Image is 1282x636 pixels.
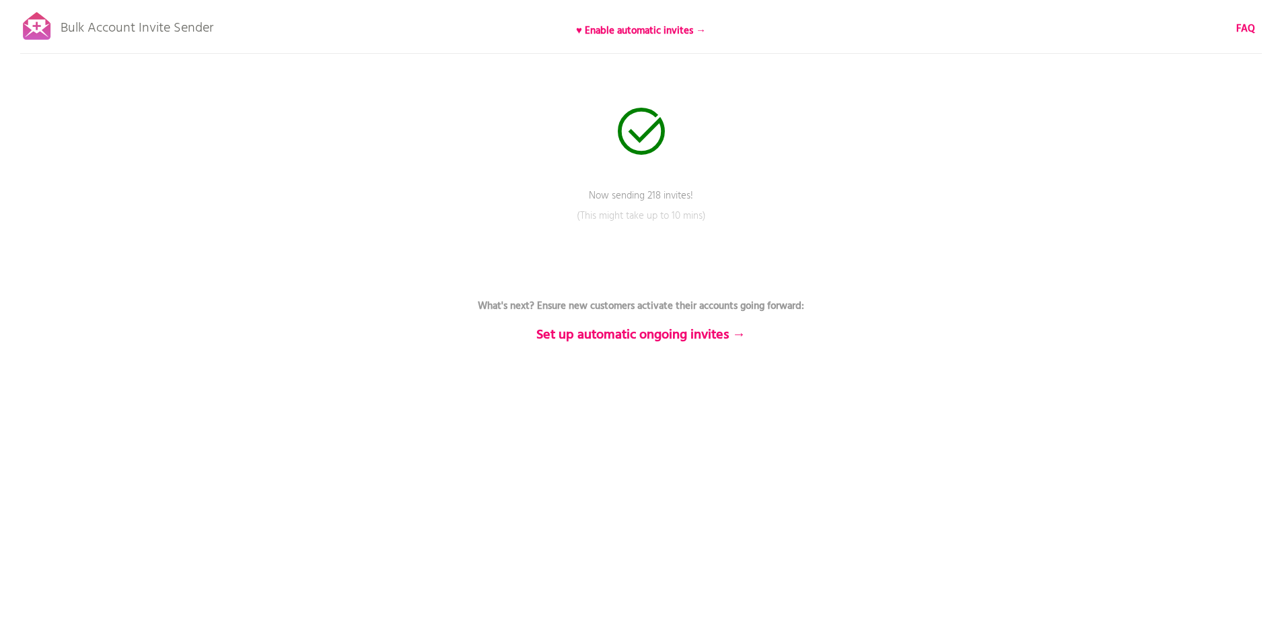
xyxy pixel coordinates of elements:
[576,23,706,39] b: ♥ Enable automatic invites →
[1236,21,1255,37] b: FAQ
[439,209,843,242] p: (This might take up to 10 mins)
[1236,22,1255,36] a: FAQ
[478,298,804,314] b: What's next? Ensure new customers activate their accounts going forward:
[439,188,843,222] p: Now sending 218 invites!
[536,324,746,346] b: Set up automatic ongoing invites →
[61,8,213,42] p: Bulk Account Invite Sender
